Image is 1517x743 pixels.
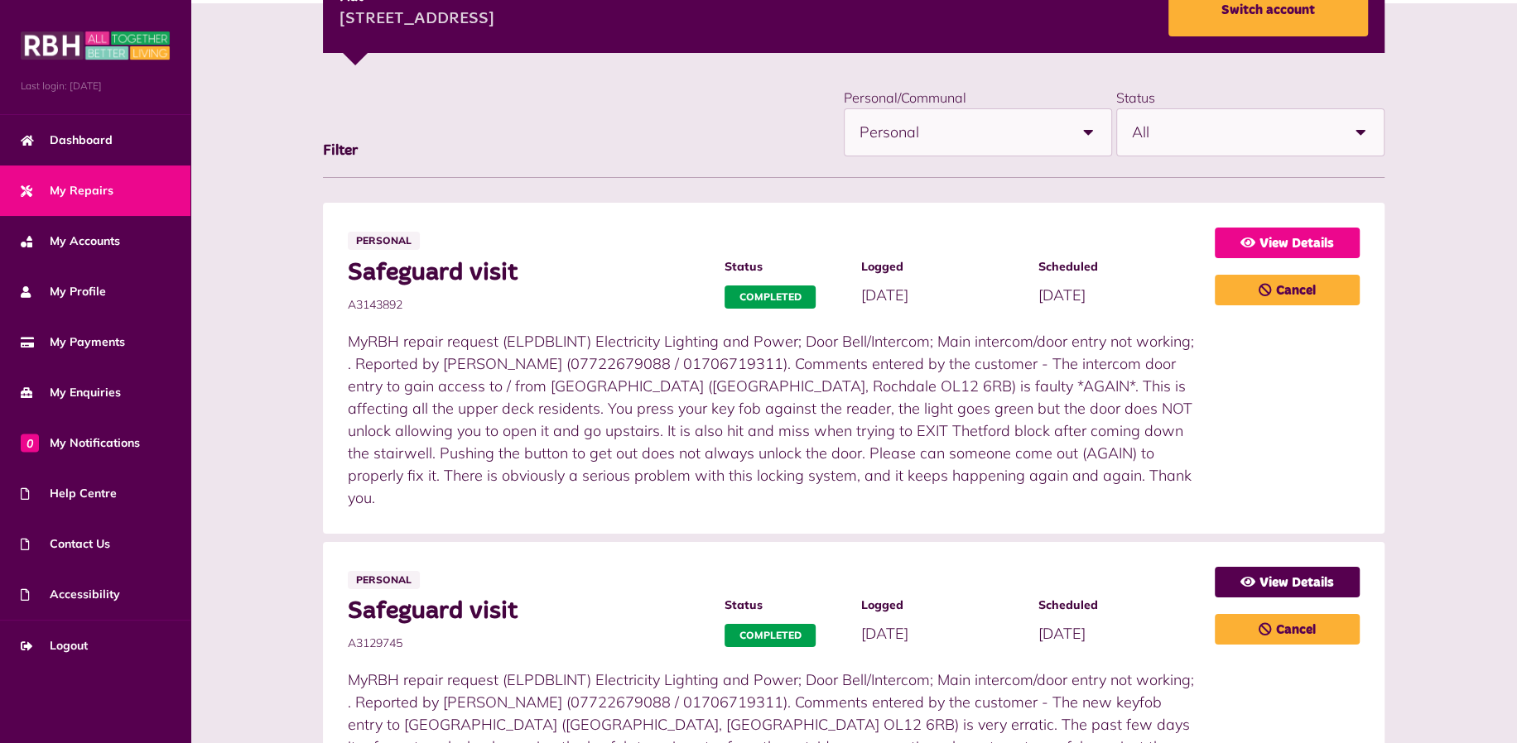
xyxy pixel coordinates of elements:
[21,283,106,300] span: My Profile
[861,597,1021,614] span: Logged
[861,624,908,643] span: [DATE]
[861,285,908,304] span: [DATE]
[21,232,120,250] span: My Accounts
[348,232,420,250] span: Personal
[21,79,170,93] span: Last login: [DATE]
[1215,614,1360,645] a: Cancel
[725,258,845,276] span: Status
[21,333,125,351] span: My Payments
[323,143,358,158] span: Filter
[21,535,110,553] span: Contact Us
[21,132,113,149] span: Dashboard
[348,597,708,626] span: Safeguard visit
[1215,228,1360,258] a: View Details
[21,586,120,603] span: Accessibility
[844,89,966,106] label: Personal/Communal
[725,597,845,614] span: Status
[1215,275,1360,305] a: Cancel
[21,485,117,502] span: Help Centre
[348,635,708,652] span: A3129745
[1132,109,1337,156] span: All
[21,384,121,401] span: My Enquiries
[1038,285,1085,304] span: [DATE]
[21,29,170,62] img: MyRBH
[21,434,39,452] span: 0
[725,285,816,309] span: Completed
[21,637,88,654] span: Logout
[725,624,816,647] span: Completed
[340,7,494,32] div: [STREET_ADDRESS]
[1215,567,1360,597] a: View Details
[860,109,1065,156] span: Personal
[861,258,1021,276] span: Logged
[348,330,1198,509] p: MyRBH repair request (ELPDBLINT) Electricity Lighting and Power; Door Bell/Intercom; Main interco...
[348,296,708,314] span: A3143892
[21,182,113,199] span: My Repairs
[1038,258,1197,276] span: Scheduled
[1038,624,1085,643] span: [DATE]
[1038,597,1197,614] span: Scheduled
[348,258,708,288] span: Safeguard visit
[21,434,140,452] span: My Notifications
[348,571,420,589] span: Personal
[1116,89,1155,106] label: Status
